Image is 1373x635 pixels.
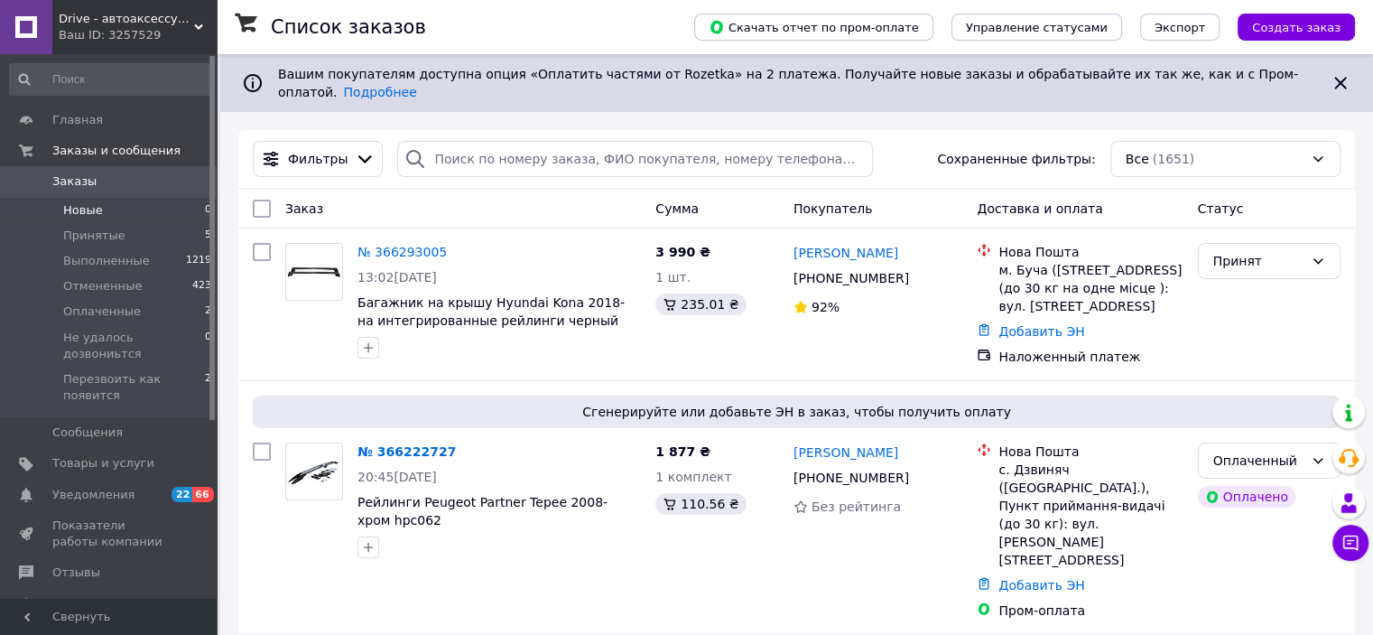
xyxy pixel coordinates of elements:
[655,493,746,515] div: 110.56 ₴
[357,444,456,459] a: № 366222727
[172,487,192,502] span: 22
[1198,201,1244,216] span: Статус
[790,266,913,291] div: [PHONE_NUMBER]
[344,85,417,99] a: Подробнее
[63,253,150,269] span: Выполненные
[793,244,898,262] a: [PERSON_NAME]
[192,487,213,502] span: 66
[286,259,342,285] img: Фото товару
[186,253,211,269] span: 1219
[63,371,205,404] span: Перезвоить как появится
[205,228,211,244] span: 5
[52,595,126,612] span: Покупатели
[655,245,710,259] span: 3 990 ₴
[937,150,1095,168] span: Сохраненные фильтры:
[998,243,1183,261] div: Нова Пошта
[977,201,1102,216] span: Доставка и оплата
[1220,19,1355,33] a: Создать заказ
[52,518,167,550] span: Показатели работы компании
[709,19,919,35] span: Скачать отчет по пром-оплате
[260,403,1333,421] span: Сгенерируйте или добавьте ЭН в заказ, чтобы получить оплату
[63,330,205,362] span: Не удалось дозвониьтся
[1252,21,1341,34] span: Создать заказ
[285,443,343,500] a: Фото товару
[52,112,103,128] span: Главная
[998,348,1183,366] div: Наложенный платеж
[812,300,840,314] span: 92%
[694,14,933,41] button: Скачать отчет по пром-оплате
[1155,21,1205,34] span: Экспорт
[59,11,194,27] span: Drive - автоаксессуари для твого авто.
[52,455,154,472] span: Товары и услуги
[357,270,437,285] span: 13:02[DATE]
[192,278,211,294] span: 423
[52,565,100,581] span: Отзывы
[357,495,608,528] a: Рейлинги Peugeot Partner Tepee 2008- хром hpc062
[52,173,97,190] span: Заказы
[63,278,142,294] span: Отмененные
[951,14,1122,41] button: Управление статусами
[205,303,211,320] span: 2
[812,500,901,514] span: Без рейтинга
[288,150,348,168] span: Фильтры
[9,63,213,96] input: Поиск
[1153,152,1195,166] span: (1651)
[998,602,1183,620] div: Пром-оплата
[793,201,873,216] span: Покупатель
[655,270,691,285] span: 1 шт.
[63,228,125,244] span: Принятые
[52,143,181,159] span: Заказы и сообщения
[655,470,731,484] span: 1 комплект
[793,444,898,462] a: [PERSON_NAME]
[1213,451,1303,471] div: Оплаченный
[998,261,1183,315] div: м. Буча ([STREET_ADDRESS] (до 30 кг на одне місце ): вул. [STREET_ADDRESS]
[52,425,123,441] span: Сообщения
[271,16,426,38] h1: Список заказов
[63,202,103,219] span: Новые
[59,27,217,43] div: Ваш ID: 3257529
[286,456,342,488] img: Фото товару
[205,330,211,362] span: 0
[998,578,1084,593] a: Добавить ЭН
[285,243,343,301] a: Фото товару
[285,201,323,216] span: Заказ
[357,245,447,259] a: № 366293005
[966,21,1108,34] span: Управление статусами
[397,141,873,177] input: Поиск по номеру заказа, ФИО покупателя, номеру телефона, Email, номеру накладной
[1213,251,1303,271] div: Принят
[998,443,1183,461] div: Нова Пошта
[655,294,746,315] div: 235.01 ₴
[205,202,211,219] span: 0
[52,487,135,503] span: Уведомления
[1238,14,1355,41] button: Создать заказ
[790,465,913,490] div: [PHONE_NUMBER]
[1126,150,1149,168] span: Все
[655,444,710,459] span: 1 877 ₴
[998,324,1084,339] a: Добавить ЭН
[357,295,625,346] a: Багажник на крышу Hyundai Kona 2018- на интегрированные рейлинги черный [DATE] TD-60297
[63,303,141,320] span: Оплаченные
[1332,525,1368,561] button: Чат с покупателем
[998,461,1183,569] div: с. Дзвиняч ([GEOGRAPHIC_DATA].), Пункт приймання-видачі (до 30 кг): вул. [PERSON_NAME][STREET_ADD...
[357,470,437,484] span: 20:45[DATE]
[205,371,211,404] span: 2
[655,201,699,216] span: Сумма
[278,67,1298,99] span: Вашим покупателям доступна опция «Оплатить частями от Rozetka» на 2 платежа. Получайте новые зака...
[1140,14,1220,41] button: Экспорт
[1198,486,1295,508] div: Оплачено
